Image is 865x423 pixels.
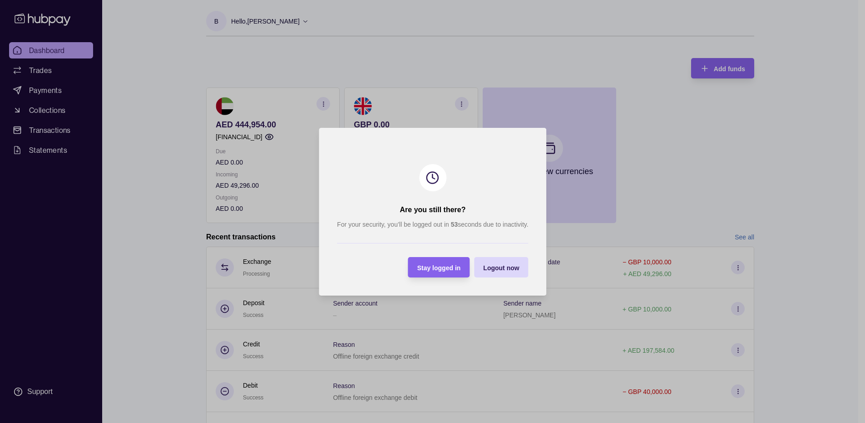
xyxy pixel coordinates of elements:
p: For your security, you’ll be logged out in seconds due to inactivity. [337,219,528,229]
h2: Are you still there? [400,205,465,215]
button: Stay logged in [408,257,470,277]
strong: 53 [450,221,458,228]
button: Logout now [474,257,528,277]
span: Stay logged in [417,264,460,271]
span: Logout now [483,264,519,271]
